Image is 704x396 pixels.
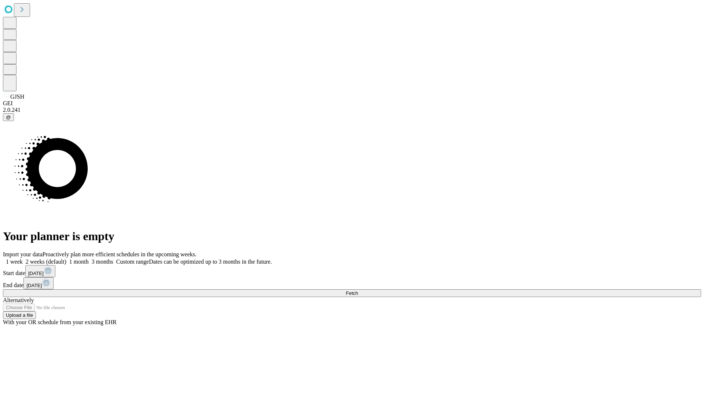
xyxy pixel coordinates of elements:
span: Import your data [3,251,43,257]
span: Fetch [346,290,358,296]
span: Custom range [116,258,149,265]
div: GEI [3,100,701,107]
button: Fetch [3,289,701,297]
span: Alternatively [3,297,34,303]
button: Upload a file [3,311,36,319]
span: Proactively plan more efficient schedules in the upcoming weeks. [43,251,197,257]
div: 2.0.241 [3,107,701,113]
span: 1 month [69,258,89,265]
span: 3 months [92,258,113,265]
button: @ [3,113,14,121]
button: [DATE] [23,277,54,289]
span: [DATE] [26,283,42,288]
span: [DATE] [28,271,44,276]
h1: Your planner is empty [3,230,701,243]
span: @ [6,114,11,120]
button: [DATE] [25,265,55,277]
span: 1 week [6,258,23,265]
span: 2 weeks (default) [26,258,66,265]
span: GJSH [10,93,24,100]
div: End date [3,277,701,289]
span: Dates can be optimized up to 3 months in the future. [149,258,272,265]
span: With your OR schedule from your existing EHR [3,319,117,325]
div: Start date [3,265,701,277]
